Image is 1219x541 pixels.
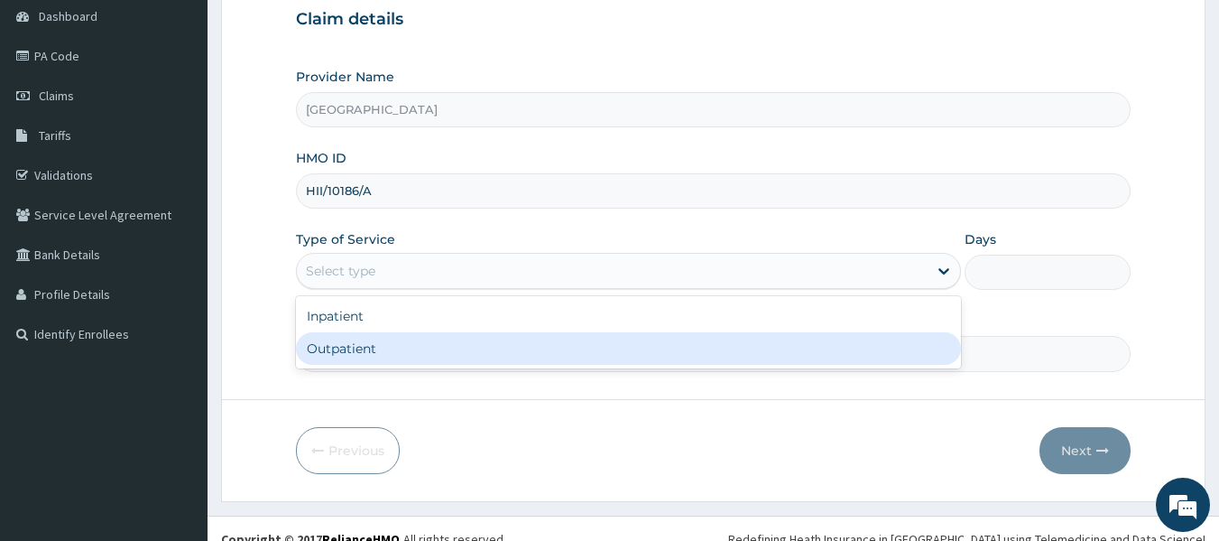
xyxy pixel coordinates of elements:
[296,9,339,52] div: Minimize live chat window
[39,88,74,104] span: Claims
[94,101,303,125] div: Chat with us now
[296,300,961,332] div: Inpatient
[1039,427,1131,474] button: Next
[105,158,249,340] span: We're online!
[296,173,1131,209] input: Enter HMO ID
[296,332,961,365] div: Outpatient
[296,149,346,167] label: HMO ID
[306,262,375,280] div: Select type
[296,230,395,248] label: Type of Service
[39,127,71,144] span: Tariffs
[39,8,97,24] span: Dashboard
[9,354,344,417] textarea: Type your message and hit 'Enter'
[296,10,1131,30] h3: Claim details
[296,68,394,86] label: Provider Name
[296,427,400,474] button: Previous
[965,230,996,248] label: Days
[33,90,73,135] img: d_794563401_company_1708531726252_794563401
